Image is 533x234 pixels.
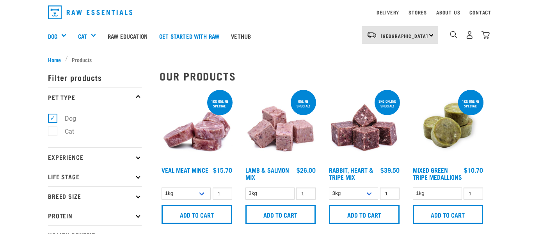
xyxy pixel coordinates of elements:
[78,32,87,41] a: Cat
[436,11,460,14] a: About Us
[375,95,400,112] div: 3kg online special!
[245,168,289,179] a: Lamb & Salmon Mix
[413,168,462,179] a: Mixed Green Tripe Medallions
[153,20,225,52] a: Get started with Raw
[213,166,232,173] div: $15.70
[481,31,490,39] img: home-icon@2x.png
[450,31,457,38] img: home-icon-1@2x.png
[225,20,257,52] a: Vethub
[162,168,208,171] a: Veal Meat Mince
[48,32,57,41] a: Dog
[409,11,427,14] a: Stores
[327,88,402,163] img: 1175 Rabbit Heart Tripe Mix 01
[213,188,232,200] input: 1
[42,2,491,22] nav: dropdown navigation
[48,147,142,167] p: Experience
[413,205,483,224] input: Add to cart
[160,70,485,82] h2: Our Products
[52,114,79,123] label: Dog
[329,168,373,179] a: Rabbit, Heart & Tripe Mix
[243,88,318,163] img: 1029 Lamb Salmon Mix 01
[48,5,132,19] img: Raw Essentials Logo
[377,11,399,14] a: Delivery
[48,167,142,186] p: Life Stage
[380,166,400,173] div: $39.50
[465,31,474,39] img: user.png
[296,188,316,200] input: 1
[464,166,483,173] div: $10.70
[464,188,483,200] input: 1
[469,11,491,14] a: Contact
[207,95,233,112] div: 1kg online special!
[102,20,153,52] a: Raw Education
[297,166,316,173] div: $26.00
[52,127,77,136] label: Cat
[48,186,142,206] p: Breed Size
[381,34,428,37] span: [GEOGRAPHIC_DATA]
[291,95,316,112] div: ONLINE SPECIAL!
[48,55,61,64] span: Home
[380,188,400,200] input: 1
[48,55,65,64] a: Home
[458,95,483,112] div: 1kg online special!
[48,87,142,107] p: Pet Type
[366,31,377,38] img: van-moving.png
[48,68,142,87] p: Filter products
[48,55,485,64] nav: breadcrumbs
[160,88,234,163] img: 1160 Veal Meat Mince Medallions 01
[411,88,485,163] img: Mixed Green Tripe
[245,205,316,224] input: Add to cart
[48,206,142,225] p: Protein
[162,205,232,224] input: Add to cart
[329,205,400,224] input: Add to cart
